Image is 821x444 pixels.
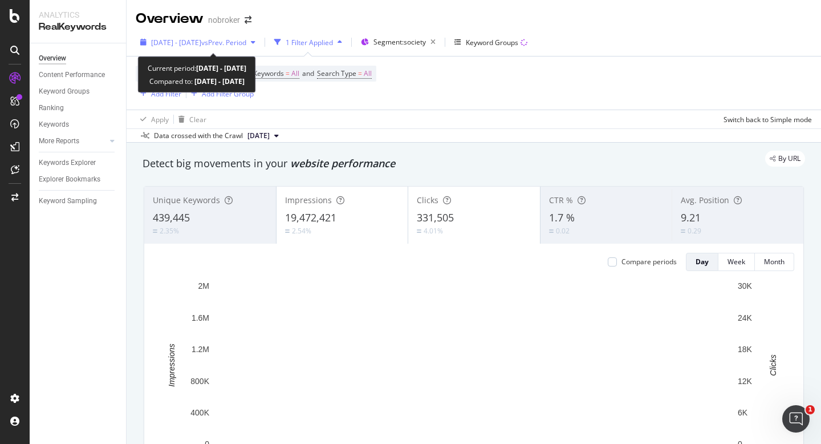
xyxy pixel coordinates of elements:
[39,53,66,64] div: Overview
[39,135,107,147] a: More Reports
[153,211,190,224] span: 439,445
[151,115,169,124] div: Apply
[154,131,243,141] div: Data crossed with the Crawl
[688,226,701,236] div: 0.29
[39,173,118,185] a: Explorer Bookmarks
[39,135,79,147] div: More Reports
[755,253,794,271] button: Month
[718,253,755,271] button: Week
[39,21,117,34] div: RealKeywords
[364,66,372,82] span: All
[270,33,347,51] button: 1 Filter Applied
[696,257,709,267] div: Day
[39,86,118,98] a: Keyword Groups
[549,211,575,224] span: 1.7 %
[317,68,356,78] span: Search Type
[738,408,748,417] text: 6K
[621,257,677,267] div: Compare periods
[136,33,260,51] button: [DATE] - [DATE]vsPrev. Period
[738,377,753,386] text: 12K
[727,257,745,267] div: Week
[39,157,96,169] div: Keywords Explorer
[724,115,812,124] div: Switch back to Simple mode
[39,102,118,114] a: Ranking
[806,405,815,414] span: 1
[286,68,290,78] span: =
[190,408,209,417] text: 400K
[373,37,426,47] span: Segment: society
[719,110,812,128] button: Switch back to Simple mode
[253,68,284,78] span: Keywords
[292,226,311,236] div: 2.54%
[39,102,64,114] div: Ranking
[39,69,118,81] a: Content Performance
[556,226,570,236] div: 0.02
[549,195,573,205] span: CTR %
[151,89,181,99] div: Add Filter
[202,89,254,99] div: Add Filter Group
[148,62,246,75] div: Current period:
[39,69,105,81] div: Content Performance
[681,211,701,224] span: 9.21
[769,354,778,376] text: Clicks
[247,131,270,141] span: 2025 Sep. 1st
[201,38,246,47] span: vs Prev. Period
[39,195,97,207] div: Keyword Sampling
[136,9,204,29] div: Overview
[358,68,362,78] span: =
[39,86,90,98] div: Keyword Groups
[417,211,454,224] span: 331,505
[686,253,718,271] button: Day
[151,38,201,47] span: [DATE] - [DATE]
[356,33,440,51] button: Segment:society
[208,14,240,26] div: nobroker
[186,87,254,100] button: Add Filter Group
[39,195,118,207] a: Keyword Sampling
[39,53,118,64] a: Overview
[198,281,209,290] text: 2M
[167,344,176,386] text: Impressions
[738,345,753,354] text: 18K
[196,63,246,73] b: [DATE] - [DATE]
[424,226,443,236] div: 4.01%
[192,313,209,322] text: 1.6M
[39,119,69,131] div: Keywords
[193,76,245,86] b: [DATE] - [DATE]
[174,110,206,128] button: Clear
[681,229,685,233] img: Equal
[149,75,245,88] div: Compared to:
[39,9,117,21] div: Analytics
[285,195,332,205] span: Impressions
[466,38,518,47] div: Keyword Groups
[243,129,283,143] button: [DATE]
[765,151,805,167] div: legacy label
[738,313,753,322] text: 24K
[39,173,100,185] div: Explorer Bookmarks
[417,229,421,233] img: Equal
[285,211,336,224] span: 19,472,421
[189,115,206,124] div: Clear
[160,226,179,236] div: 2.35%
[764,257,785,267] div: Month
[153,229,157,233] img: Equal
[549,229,554,233] img: Equal
[450,33,532,51] button: Keyword Groups
[291,66,299,82] span: All
[192,345,209,354] text: 1.2M
[681,195,729,205] span: Avg. Position
[245,16,251,24] div: arrow-right-arrow-left
[39,119,118,131] a: Keywords
[136,87,181,100] button: Add Filter
[738,281,753,290] text: 30K
[190,377,209,386] text: 800K
[153,195,220,205] span: Unique Keywords
[302,68,314,78] span: and
[778,155,800,162] span: By URL
[417,195,438,205] span: Clicks
[136,110,169,128] button: Apply
[285,229,290,233] img: Equal
[286,38,333,47] div: 1 Filter Applied
[39,157,118,169] a: Keywords Explorer
[782,405,810,433] iframe: Intercom live chat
